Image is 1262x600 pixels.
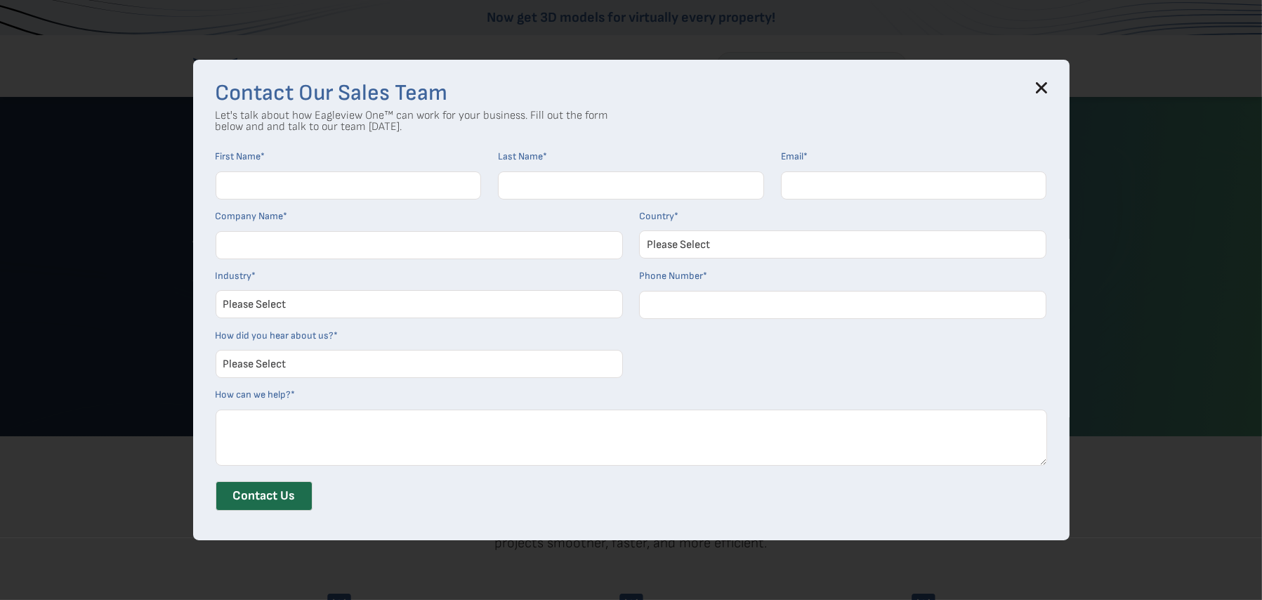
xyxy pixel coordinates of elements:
[216,270,252,282] span: Industry
[216,82,1047,105] h3: Contact Our Sales Team
[216,150,261,162] span: First Name
[216,210,284,222] span: Company Name
[781,150,803,162] span: Email
[216,389,291,400] span: How can we help?
[639,210,674,222] span: Country
[498,150,543,162] span: Last Name
[216,481,313,511] input: Contact Us
[216,330,334,341] span: How did you hear about us?
[216,110,609,133] p: Let's talk about how Eagleview One™ can work for your business. Fill out the form below and and t...
[639,270,703,282] span: Phone Number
